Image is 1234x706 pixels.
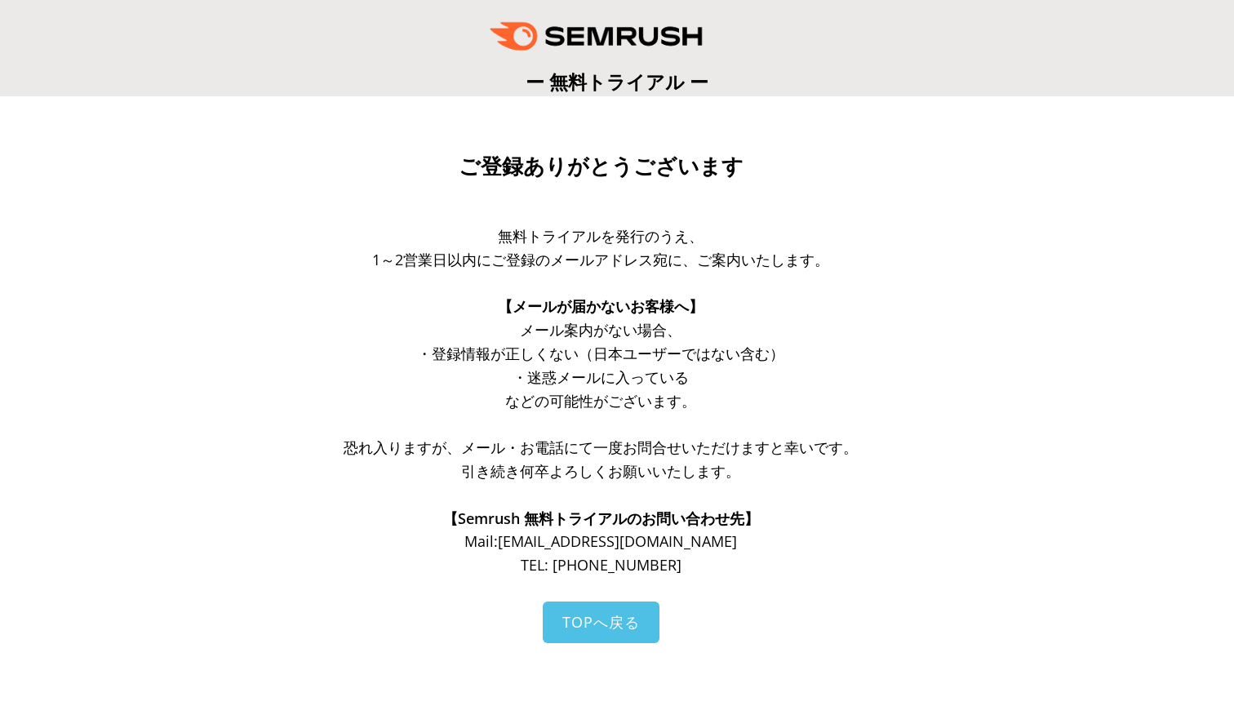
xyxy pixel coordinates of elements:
[443,508,759,528] span: 【Semrush 無料トライアルのお問い合わせ先】
[459,154,744,179] span: ご登録ありがとうございます
[498,226,704,246] span: 無料トライアルを発行のうえ、
[521,555,681,575] span: TEL: [PHONE_NUMBER]
[526,69,708,95] span: ー 無料トライアル ー
[498,296,704,316] span: 【メールが届かないお客様へ】
[417,344,784,363] span: ・登録情報が正しくない（日本ユーザーではない含む）
[543,602,659,643] a: TOPへ戻る
[520,320,681,340] span: メール案内がない場合、
[461,461,740,481] span: 引き続き何卒よろしくお願いいたします。
[464,531,737,551] span: Mail: [EMAIL_ADDRESS][DOMAIN_NAME]
[372,250,829,269] span: 1～2営業日以内にご登録のメールアドレス宛に、ご案内いたします。
[562,612,640,632] span: TOPへ戻る
[505,391,696,411] span: などの可能性がございます。
[513,367,689,387] span: ・迷惑メールに入っている
[344,437,858,457] span: 恐れ入りますが、メール・お電話にて一度お問合せいただけますと幸いです。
